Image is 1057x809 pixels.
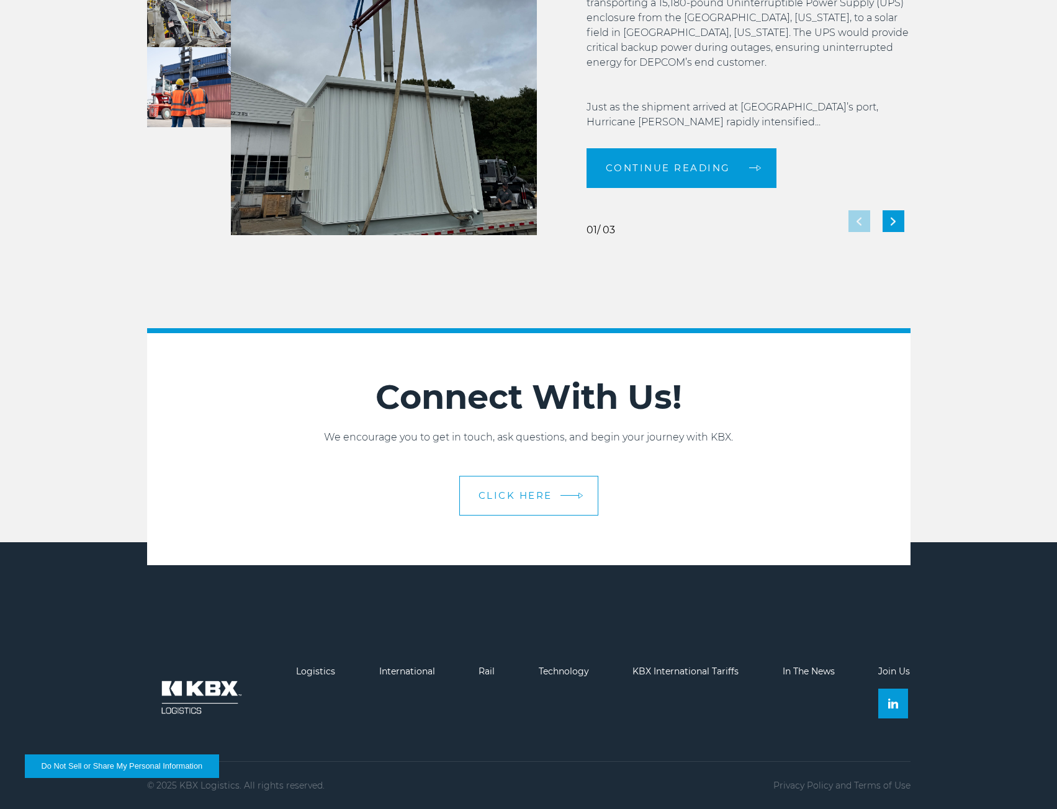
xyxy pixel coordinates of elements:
img: next slide [891,217,896,225]
a: Continue reading arrow arrow [587,148,776,188]
a: Privacy Policy [773,780,833,791]
span: Continue reading [606,163,731,172]
a: Terms of Use [854,780,911,791]
a: KBX International Tariffs [632,666,739,677]
img: kbx logo [147,666,253,728]
span: CLICK HERE [479,491,552,500]
a: Technology [539,666,589,677]
a: Join Us [878,666,910,677]
a: CLICK HERE arrow arrow [459,476,598,516]
span: and [835,780,852,791]
button: Do Not Sell or Share My Personal Information [25,754,219,778]
div: Next slide [883,210,904,232]
img: arrow [578,492,583,499]
p: We encourage you to get in touch, ask questions, and begin your journey with KBX. [147,430,911,445]
span: 01 [587,224,597,236]
a: International [379,666,435,677]
a: Rail [479,666,495,677]
img: Linkedin [888,699,898,708]
h2: Connect With Us! [147,377,911,418]
a: Logistics [296,666,335,677]
a: In The News [783,666,835,677]
p: © 2025 KBX Logistics. All rights reserved. [147,780,325,790]
img: Delivering Critical Equipment for Koch Methanol [147,47,231,127]
div: / 03 [587,225,615,235]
